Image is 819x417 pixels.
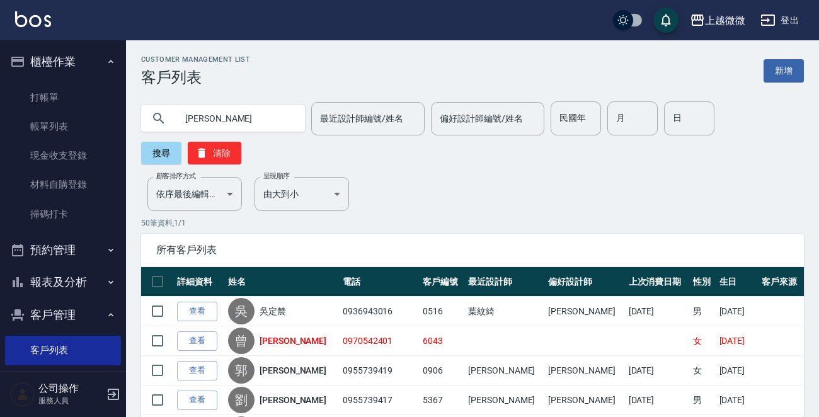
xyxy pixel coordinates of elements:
button: 上越微微 [685,8,750,33]
td: [DATE] [716,386,759,415]
td: [DATE] [626,297,690,326]
td: [DATE] [716,326,759,356]
td: 女 [690,356,716,386]
a: 材料自購登錄 [5,170,121,199]
th: 姓名 [225,267,340,297]
button: 預約管理 [5,234,121,266]
a: [PERSON_NAME] [260,334,326,347]
div: 劉 [228,387,255,413]
a: [PERSON_NAME] [260,364,326,377]
a: 現金收支登錄 [5,141,121,170]
button: 客戶管理 [5,299,121,331]
a: [PERSON_NAME] [260,394,326,406]
td: [PERSON_NAME] [545,297,625,326]
th: 最近設計師 [465,267,545,297]
td: 0955739417 [340,386,420,415]
th: 客戶編號 [420,267,465,297]
button: 清除 [188,142,241,164]
td: 男 [690,297,716,326]
td: [DATE] [716,356,759,386]
td: [DATE] [716,297,759,326]
a: 查看 [177,361,217,380]
td: 葉紋綺 [465,297,545,326]
td: 5367 [420,386,465,415]
a: 掃碼打卡 [5,200,121,229]
td: 0936943016 [340,297,420,326]
th: 詳細資料 [174,267,225,297]
a: 客戶列表 [5,336,121,365]
th: 生日 [716,267,759,297]
h5: 公司操作 [38,382,103,395]
button: save [653,8,679,33]
td: [DATE] [626,356,690,386]
div: 曾 [228,328,255,354]
button: 櫃檯作業 [5,45,121,78]
div: 由大到小 [255,177,349,211]
a: 查看 [177,391,217,410]
td: 0516 [420,297,465,326]
h2: Customer Management List [141,55,250,64]
p: 50 筆資料, 1 / 1 [141,217,804,229]
th: 偏好設計師 [545,267,625,297]
label: 呈現順序 [263,171,290,181]
a: 吳定辳 [260,305,286,317]
div: 依序最後編輯時間 [147,177,242,211]
img: Logo [15,11,51,27]
div: 吳 [228,298,255,324]
a: 打帳單 [5,83,121,112]
td: 0970542401 [340,326,420,356]
input: 搜尋關鍵字 [176,101,295,135]
a: 卡券管理 [5,365,121,394]
button: 搜尋 [141,142,181,164]
label: 顧客排序方式 [156,171,196,181]
td: 女 [690,326,716,356]
button: 報表及分析 [5,266,121,299]
td: [DATE] [626,386,690,415]
td: 6043 [420,326,465,356]
a: 查看 [177,331,217,351]
th: 上次消費日期 [626,267,690,297]
img: Person [10,382,35,407]
a: 帳單列表 [5,112,121,141]
td: [PERSON_NAME] [545,356,625,386]
a: 查看 [177,302,217,321]
th: 電話 [340,267,420,297]
button: 登出 [755,9,804,32]
td: [PERSON_NAME] [465,356,545,386]
th: 客戶來源 [759,267,804,297]
td: [PERSON_NAME] [465,386,545,415]
td: 0955739419 [340,356,420,386]
div: 郭 [228,357,255,384]
a: 新增 [764,59,804,83]
div: 上越微微 [705,13,745,28]
p: 服務人員 [38,395,103,406]
td: [PERSON_NAME] [545,386,625,415]
th: 性別 [690,267,716,297]
h3: 客戶列表 [141,69,250,86]
td: 男 [690,386,716,415]
td: 0906 [420,356,465,386]
span: 所有客戶列表 [156,244,789,256]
